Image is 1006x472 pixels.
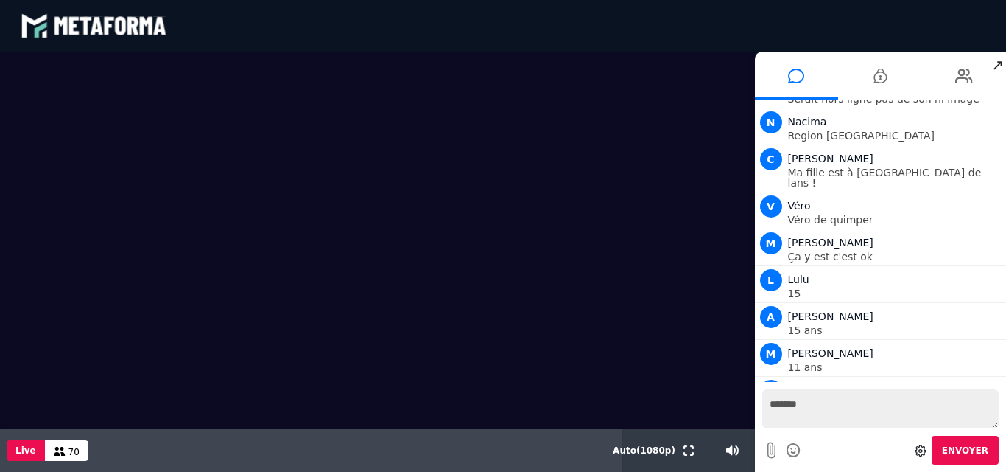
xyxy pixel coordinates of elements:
[788,310,873,322] span: [PERSON_NAME]
[788,153,873,164] span: [PERSON_NAME]
[788,274,809,285] span: Lulu
[7,440,45,461] button: Live
[788,131,1003,141] p: Region [GEOGRAPHIC_DATA]
[788,200,811,212] span: Véro
[788,215,1003,225] p: Véro de quimper
[788,325,1003,336] p: 15 ans
[788,94,1003,104] p: Serait hors ligne pas de son ni image
[788,362,1003,372] p: 11 ans
[788,288,1003,299] p: 15
[788,116,827,128] span: Nacima
[760,111,782,133] span: N
[788,167,1003,188] p: Ma fille est à [GEOGRAPHIC_DATA] de lans !
[760,148,782,170] span: C
[932,436,999,465] button: Envoyer
[788,237,873,249] span: [PERSON_NAME]
[760,380,782,402] span: T
[760,306,782,328] span: A
[788,347,873,359] span: [PERSON_NAME]
[760,232,782,254] span: M
[942,445,988,456] span: Envoyer
[788,251,1003,262] p: Ça y est c'est ok
[760,269,782,291] span: L
[613,445,675,456] span: Auto ( 1080 p)
[68,447,80,457] span: 70
[760,343,782,365] span: M
[610,429,678,472] button: Auto(1080p)
[989,52,1006,78] span: ↗
[760,195,782,218] span: V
